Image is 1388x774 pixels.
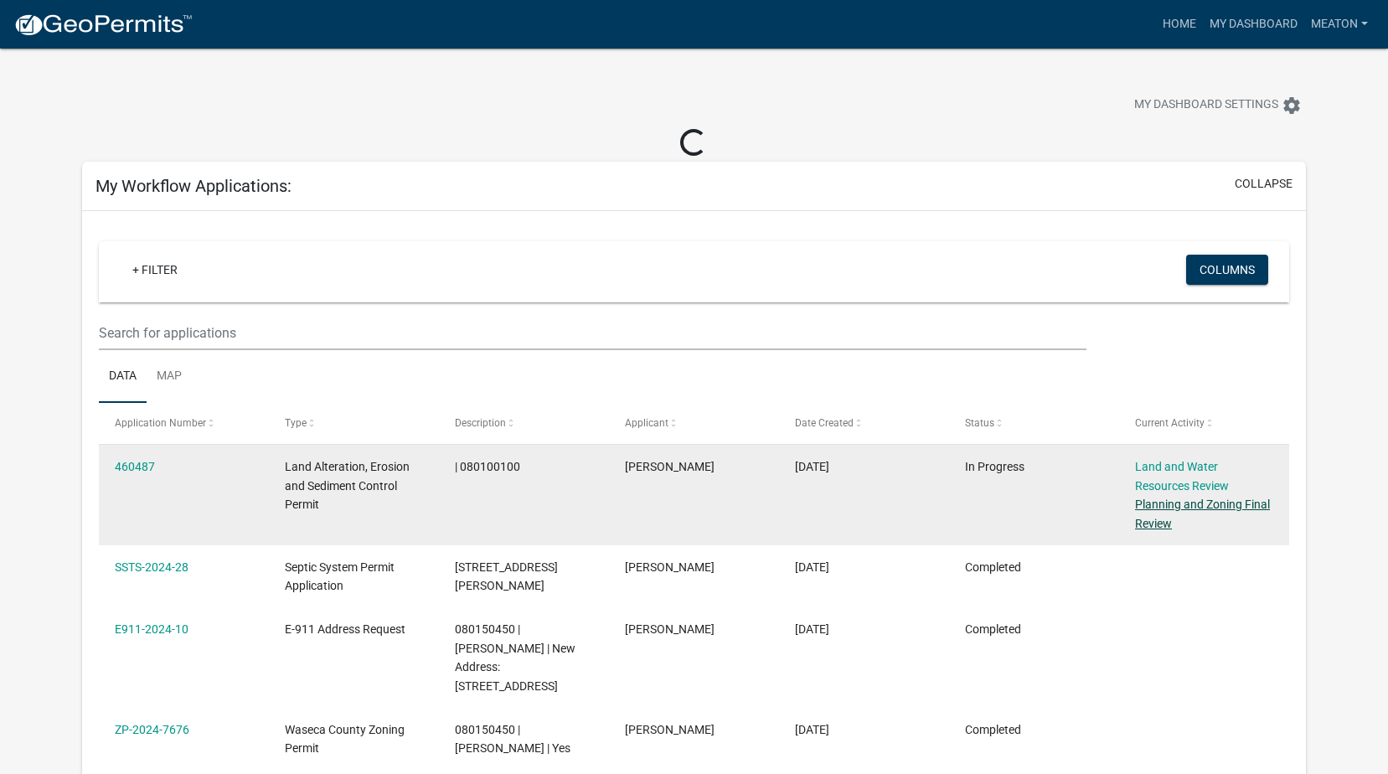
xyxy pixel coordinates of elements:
h5: My Workflow Applications: [95,176,292,196]
a: My Dashboard [1203,8,1304,40]
datatable-header-cell: Description [439,403,609,443]
a: E911-2024-10 [115,622,188,636]
button: collapse [1235,175,1293,193]
span: Date Created [795,417,854,429]
a: SSTS-2024-28 [115,560,188,574]
span: 04/10/2024 [795,622,829,636]
i: settings [1282,95,1302,116]
span: michele Lee eaton [625,560,715,574]
span: Applicant [625,417,668,429]
span: Land Alteration, Erosion and Sediment Control Permit [285,460,410,512]
span: Status [965,417,994,429]
a: Map [147,350,192,404]
a: + Filter [119,255,191,285]
a: Meaton [1304,8,1375,40]
span: 08/07/2025 [795,460,829,473]
span: michele Lee eaton [625,723,715,736]
a: 460487 [115,460,155,473]
span: In Progress [965,460,1024,473]
span: 04/03/2024 [795,723,829,736]
span: michele Lee eaton [625,622,715,636]
span: michele Lee eaton [625,460,715,473]
span: Type [285,417,307,429]
a: Home [1156,8,1203,40]
span: Waseca County Zoning Permit [285,723,405,756]
span: Current Activity [1135,417,1205,429]
datatable-header-cell: Date Created [779,403,949,443]
span: | 080100100 [455,460,520,473]
span: Completed [965,560,1021,574]
span: Completed [965,723,1021,736]
span: My Dashboard Settings [1134,95,1278,116]
datatable-header-cell: Applicant [609,403,779,443]
a: Planning and Zoning Final Review [1135,498,1270,530]
span: 15517 295th Ave | QUINTON EATON [455,560,558,593]
button: My Dashboard Settingssettings [1121,89,1315,121]
span: Application Number [115,417,206,429]
datatable-header-cell: Status [949,403,1119,443]
a: Data [99,350,147,404]
button: Columns [1186,255,1268,285]
a: Land and Water Resources Review [1135,460,1229,493]
datatable-header-cell: Application Number [99,403,269,443]
span: E-911 Address Request [285,622,405,636]
span: 080150450 | QUINTON EATON | Yes [455,723,570,756]
datatable-header-cell: Type [269,403,439,443]
span: 080150450 | QUINTON EATON | New Address: 15517 - 295th Ave, Waseca, MN 56093 [455,622,575,693]
input: Search for applications [99,316,1086,350]
span: Description [455,417,506,429]
a: ZP-2024-7676 [115,723,189,736]
datatable-header-cell: Current Activity [1119,403,1289,443]
span: Completed [965,622,1021,636]
span: Septic System Permit Application [285,560,395,593]
span: 04/22/2024 [795,560,829,574]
